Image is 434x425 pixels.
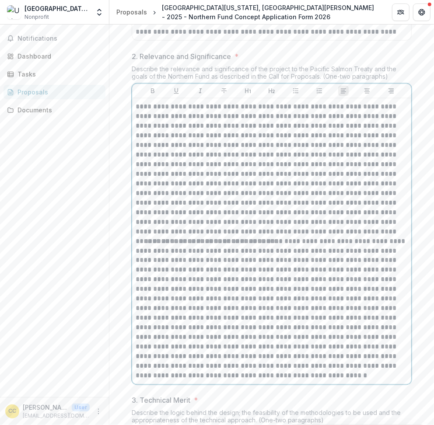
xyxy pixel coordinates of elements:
[116,7,147,17] div: Proposals
[132,65,412,84] div: Describe the relevance and significance of the project to the Pacific Salmon Treaty and the goals...
[386,86,396,96] button: Align Right
[3,103,105,117] a: Documents
[171,86,182,96] button: Underline
[3,31,105,45] button: Notifications
[392,3,409,21] button: Partners
[132,395,190,406] p: 3. Technical Merit
[132,51,231,62] p: 2. Relevance and Significance
[362,86,372,96] button: Align Center
[17,52,98,61] div: Dashboard
[8,408,16,414] div: Catherine Courtier
[7,5,21,19] img: University of California, Santa Cruz
[93,406,104,417] button: More
[195,86,206,96] button: Italicize
[93,3,105,21] button: Open entity switcher
[290,86,301,96] button: Bullet List
[17,70,98,79] div: Tasks
[17,35,102,42] span: Notifications
[162,3,378,21] div: [GEOGRAPHIC_DATA][US_STATE], [GEOGRAPHIC_DATA][PERSON_NAME] - 2025 - Northern Fund Concept Applic...
[219,86,229,96] button: Strike
[24,4,90,13] div: [GEOGRAPHIC_DATA][US_STATE], [GEOGRAPHIC_DATA][PERSON_NAME]
[23,403,68,412] p: [PERSON_NAME]
[113,6,150,18] a: Proposals
[3,67,105,81] a: Tasks
[3,85,105,99] a: Proposals
[3,49,105,63] a: Dashboard
[314,86,325,96] button: Ordered List
[147,86,158,96] button: Bold
[243,86,253,96] button: Heading 1
[338,86,349,96] button: Align Left
[17,105,98,115] div: Documents
[72,404,90,411] p: User
[413,3,430,21] button: Get Help
[24,13,49,21] span: Nonprofit
[266,86,277,96] button: Heading 2
[113,1,381,23] nav: breadcrumb
[23,412,90,420] p: [EMAIL_ADDRESS][DOMAIN_NAME]
[17,87,98,97] div: Proposals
